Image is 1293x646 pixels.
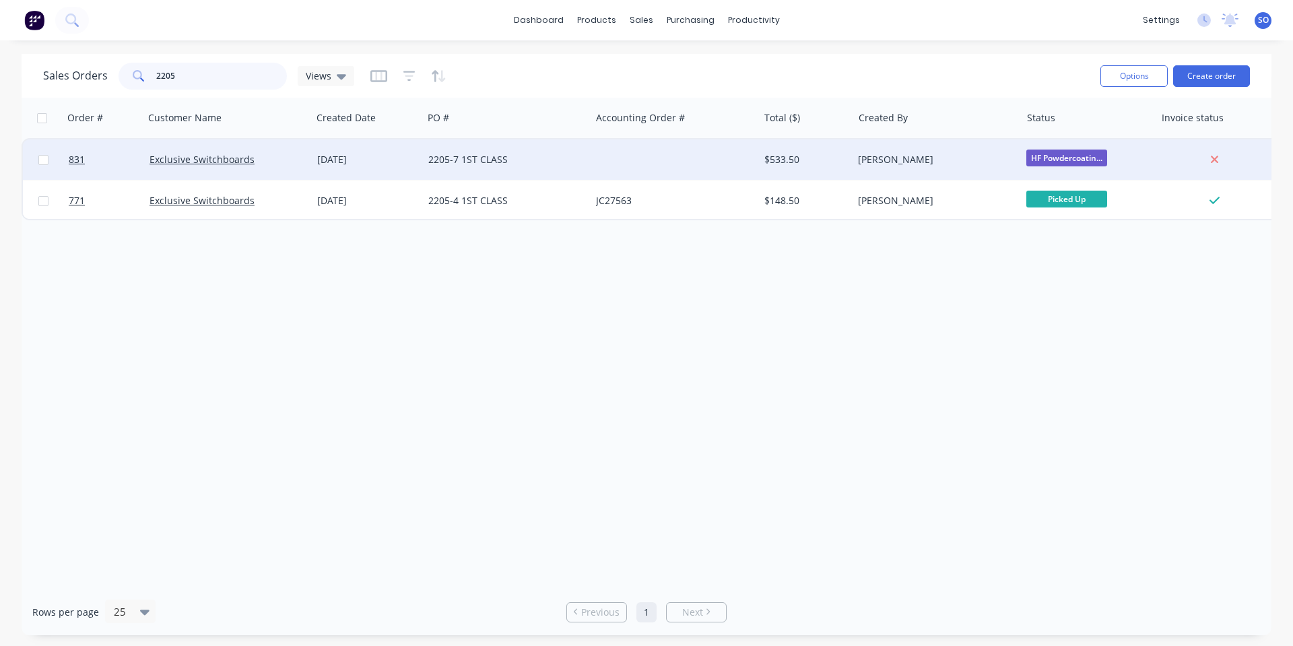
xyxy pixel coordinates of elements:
img: Factory [24,10,44,30]
div: products [570,10,623,30]
div: $148.50 [764,194,843,207]
div: settings [1136,10,1187,30]
div: $533.50 [764,153,843,166]
span: Views [306,69,331,83]
span: Picked Up [1026,191,1107,207]
div: [DATE] [317,153,418,166]
span: HF Powdercoatin... [1026,150,1107,166]
div: PO # [428,111,449,125]
button: Options [1100,65,1168,87]
h1: Sales Orders [43,69,108,82]
div: Invoice status [1162,111,1224,125]
input: Search... [156,63,288,90]
ul: Pagination [561,602,732,622]
div: purchasing [660,10,721,30]
span: Rows per page [32,606,99,619]
span: SO [1258,14,1269,26]
div: [PERSON_NAME] [858,153,1007,166]
div: Accounting Order # [596,111,685,125]
div: Created Date [317,111,376,125]
div: Total ($) [764,111,800,125]
a: dashboard [507,10,570,30]
span: Next [682,606,703,619]
div: Order # [67,111,103,125]
a: Exclusive Switchboards [150,153,255,166]
span: 771 [69,194,85,207]
div: Created By [859,111,908,125]
a: Page 1 is your current page [636,602,657,622]
div: [DATE] [317,194,418,207]
a: Previous page [567,606,626,619]
div: Status [1027,111,1055,125]
a: Next page [667,606,726,619]
a: 771 [69,181,150,221]
div: JC27563 [596,194,745,207]
div: sales [623,10,660,30]
div: 2205-7 1ST CLASS [428,153,578,166]
div: productivity [721,10,787,30]
span: Previous [581,606,620,619]
div: [PERSON_NAME] [858,194,1007,207]
div: Customer Name [148,111,222,125]
div: 2205-4 1ST CLASS [428,194,578,207]
a: Exclusive Switchboards [150,194,255,207]
a: 831 [69,139,150,180]
span: 831 [69,153,85,166]
button: Create order [1173,65,1250,87]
